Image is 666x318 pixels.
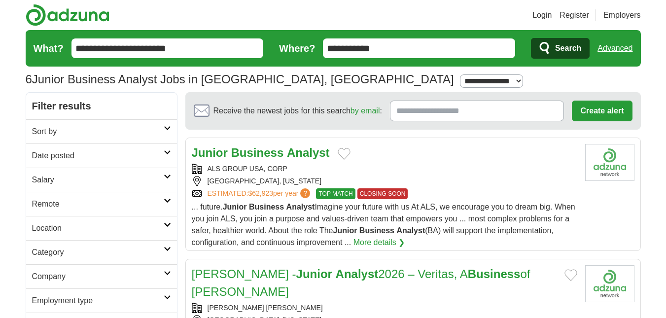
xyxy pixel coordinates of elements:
h2: Location [32,222,164,234]
strong: Junior [223,203,247,211]
a: by email [351,106,380,115]
a: Location [26,216,177,240]
a: Register [560,9,589,21]
h1: Junior Business Analyst Jobs in [GEOGRAPHIC_DATA], [GEOGRAPHIC_DATA] [26,72,454,86]
h2: Remote [32,198,164,210]
a: [PERSON_NAME] -Junior Analyst2026 – Veritas, ABusinessof [PERSON_NAME] [192,267,530,298]
h2: Filter results [26,93,177,119]
a: Salary [26,168,177,192]
a: Sort by [26,119,177,143]
h2: Salary [32,174,164,186]
span: CLOSING SOON [357,188,408,199]
a: Date posted [26,143,177,168]
h2: Employment type [32,295,164,307]
img: Company logo [585,144,634,181]
span: Receive the newest jobs for this search : [213,105,382,117]
a: Junior Business Analyst [192,146,330,159]
a: Category [26,240,177,264]
h2: Company [32,271,164,283]
a: [PERSON_NAME] [PERSON_NAME] [208,304,323,312]
div: ALS GROUP USA, CORP [192,164,577,174]
strong: Junior [333,226,357,235]
a: Login [532,9,552,21]
strong: Business [359,226,394,235]
button: Create alert [572,101,632,121]
a: Company [26,264,177,288]
strong: Analyst [286,203,315,211]
a: Employers [603,9,641,21]
strong: Business [231,146,284,159]
label: What? [34,41,64,56]
h2: Sort by [32,126,164,138]
a: Advanced [597,38,632,58]
span: ... future. Imagine your future with us At ALS, we encourage you to dream big. When you join ALS,... [192,203,575,247]
img: Marsh & McLennan logo [585,265,634,302]
strong: Analyst [396,226,425,235]
button: Add to favorite jobs [564,269,577,281]
button: Add to favorite jobs [338,148,351,160]
label: Where? [279,41,315,56]
a: ESTIMATED:$62,923per year? [208,188,313,199]
img: Adzuna logo [26,4,109,26]
span: 6 [26,71,32,88]
h2: Date posted [32,150,164,162]
strong: Business [468,267,521,281]
a: Remote [26,192,177,216]
span: $62,923 [248,189,273,197]
button: Search [531,38,590,59]
a: More details ❯ [353,237,405,248]
strong: Business [249,203,284,211]
div: [GEOGRAPHIC_DATA], [US_STATE] [192,176,577,186]
strong: Analyst [287,146,330,159]
span: Search [555,38,581,58]
strong: Junior [296,267,332,281]
strong: Junior [192,146,228,159]
h2: Category [32,247,164,258]
a: Employment type [26,288,177,313]
strong: Analyst [336,267,379,281]
span: TOP MATCH [316,188,355,199]
span: ? [300,188,310,198]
